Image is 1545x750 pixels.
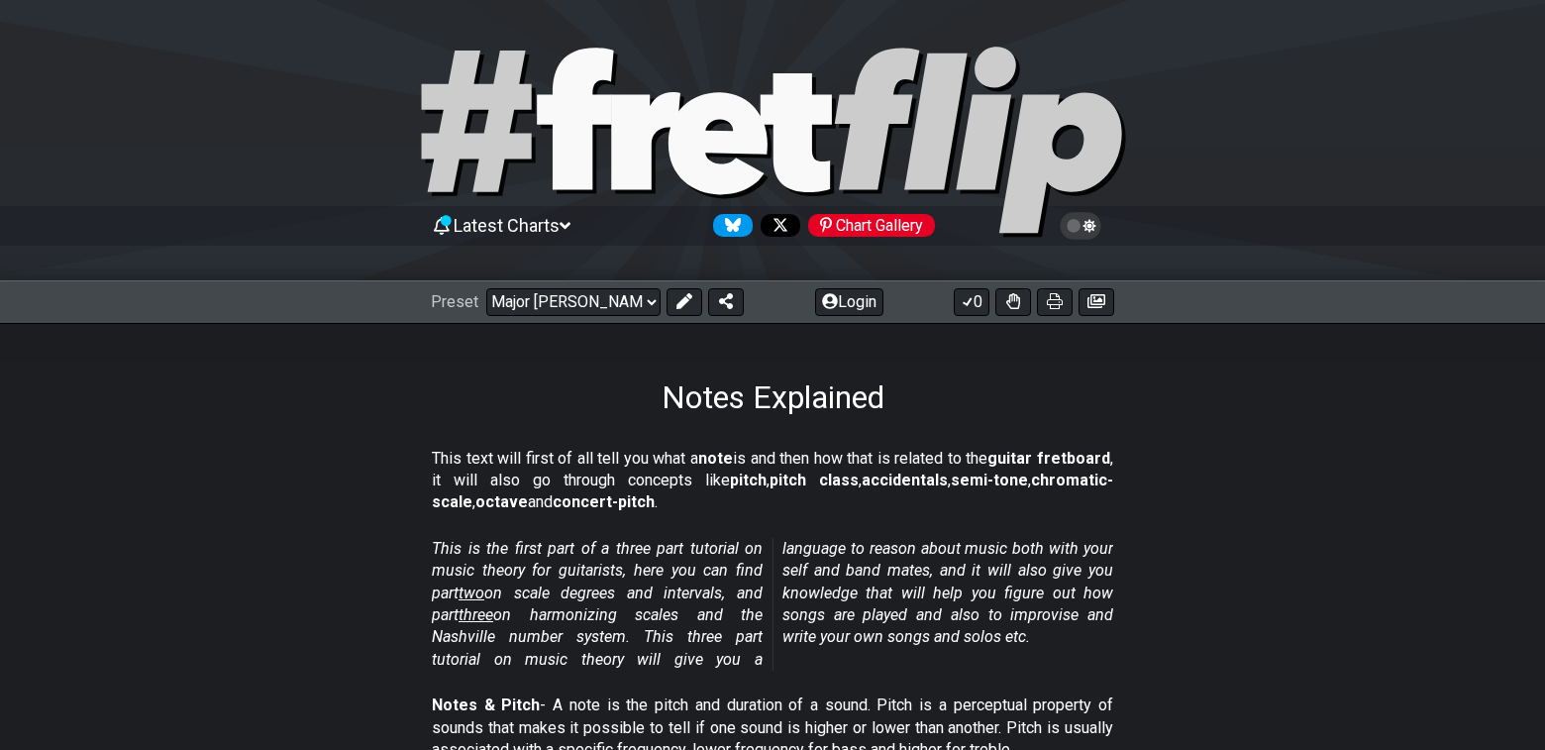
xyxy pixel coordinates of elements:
[698,449,733,468] strong: note
[553,492,655,511] strong: concert-pitch
[808,214,935,237] div: Chart Gallery
[995,288,1031,316] button: Toggle Dexterity for all fretkits
[705,214,753,237] a: Follow #fretflip at Bluesky
[708,288,744,316] button: Share Preset
[800,214,935,237] a: #fretflip at Pinterest
[667,288,702,316] button: Edit Preset
[730,471,767,489] strong: pitch
[862,471,948,489] strong: accidentals
[662,378,884,416] h1: Notes Explained
[431,292,478,311] span: Preset
[1037,288,1073,316] button: Print
[432,448,1113,514] p: This text will first of all tell you what a is and then how that is related to the , it will also...
[459,584,484,602] span: two
[454,215,560,236] span: Latest Charts
[1079,288,1114,316] button: Create image
[753,214,800,237] a: Follow #fretflip at X
[815,288,883,316] button: Login
[770,471,859,489] strong: pitch class
[475,492,528,511] strong: octave
[486,288,661,316] select: Preset
[459,605,493,624] span: three
[951,471,1028,489] strong: semi-tone
[432,696,540,714] strong: Notes & Pitch
[1070,217,1092,235] span: Toggle light / dark theme
[432,539,1113,669] em: This is the first part of a three part tutorial on music theory for guitarists, here you can find...
[987,449,1110,468] strong: guitar fretboard
[954,288,989,316] button: 0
